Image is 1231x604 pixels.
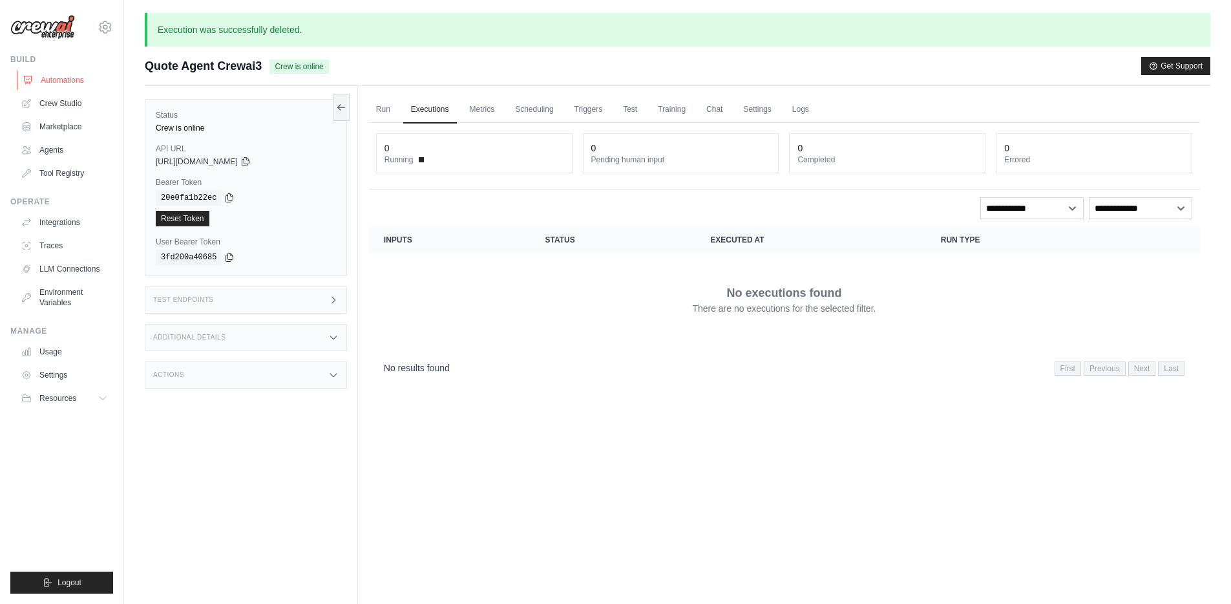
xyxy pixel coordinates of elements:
[368,227,1200,384] section: Crew executions table
[17,70,114,91] a: Automations
[145,57,262,75] span: Quote Agent Crewai3
[10,197,113,207] div: Operate
[925,227,1116,253] th: Run Type
[1004,142,1009,155] div: 0
[153,334,226,341] h3: Additional Details
[1055,361,1184,376] nav: Pagination
[156,190,222,206] code: 20e0fa1b22ec
[735,96,779,124] a: Settings
[10,54,113,65] div: Build
[156,123,336,133] div: Crew is online
[156,211,209,226] a: Reset Token
[156,144,336,154] label: API URL
[156,110,336,120] label: Status
[384,361,450,374] p: No results found
[16,341,113,362] a: Usage
[462,96,503,124] a: Metrics
[591,142,596,155] div: 0
[156,177,336,188] label: Bearer Token
[591,155,771,165] dt: Pending human input
[726,284,841,302] p: No executions found
[10,572,113,594] button: Logout
[507,96,561,124] a: Scheduling
[1141,57,1210,75] button: Get Support
[16,259,113,279] a: LLM Connections
[16,93,113,114] a: Crew Studio
[153,296,214,304] h3: Test Endpoints
[368,227,530,253] th: Inputs
[16,365,113,385] a: Settings
[692,302,876,315] p: There are no executions for the selected filter.
[10,15,75,39] img: Logo
[384,155,414,165] span: Running
[797,155,977,165] dt: Completed
[615,96,645,124] a: Test
[39,393,76,404] span: Resources
[567,96,611,124] a: Triggers
[16,163,113,184] a: Tool Registry
[16,235,113,256] a: Traces
[156,250,222,265] code: 3fd200a40685
[156,237,336,247] label: User Bearer Token
[1084,361,1126,376] span: Previous
[10,326,113,336] div: Manage
[368,351,1200,384] nav: Pagination
[16,282,113,313] a: Environment Variables
[1158,361,1184,376] span: Last
[784,96,817,124] a: Logs
[650,96,693,124] a: Training
[699,96,730,124] a: Chat
[384,142,390,155] div: 0
[156,156,238,167] span: [URL][DOMAIN_NAME]
[530,227,695,253] th: Status
[368,96,398,124] a: Run
[16,212,113,233] a: Integrations
[797,142,803,155] div: 0
[58,577,81,588] span: Logout
[16,116,113,137] a: Marketplace
[695,227,925,253] th: Executed at
[1128,361,1156,376] span: Next
[145,13,1210,47] p: Execution was successfully deleted.
[16,140,113,160] a: Agents
[403,96,457,124] a: Executions
[1055,361,1081,376] span: First
[1004,155,1184,165] dt: Errored
[16,388,113,409] button: Resources
[153,371,184,379] h3: Actions
[269,59,328,74] span: Crew is online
